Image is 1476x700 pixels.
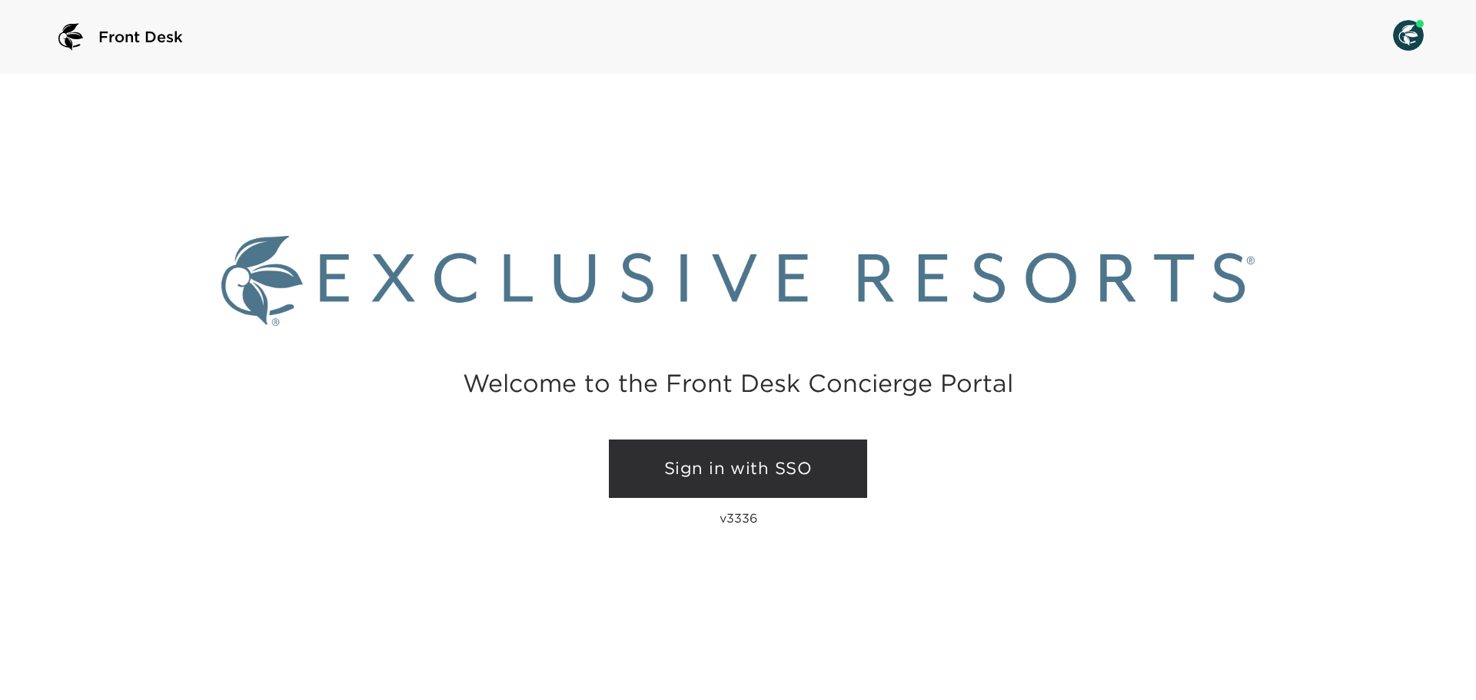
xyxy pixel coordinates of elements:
img: Exclusive Resorts logo [221,236,1255,326]
img: logo [52,18,89,55]
span: Front Desk [98,26,183,48]
p: v3336 [720,510,757,526]
a: Sign in with SSO [609,440,867,498]
h2: Welcome to the Front Desk Concierge Portal [463,371,1013,395]
img: User [1393,20,1424,51]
